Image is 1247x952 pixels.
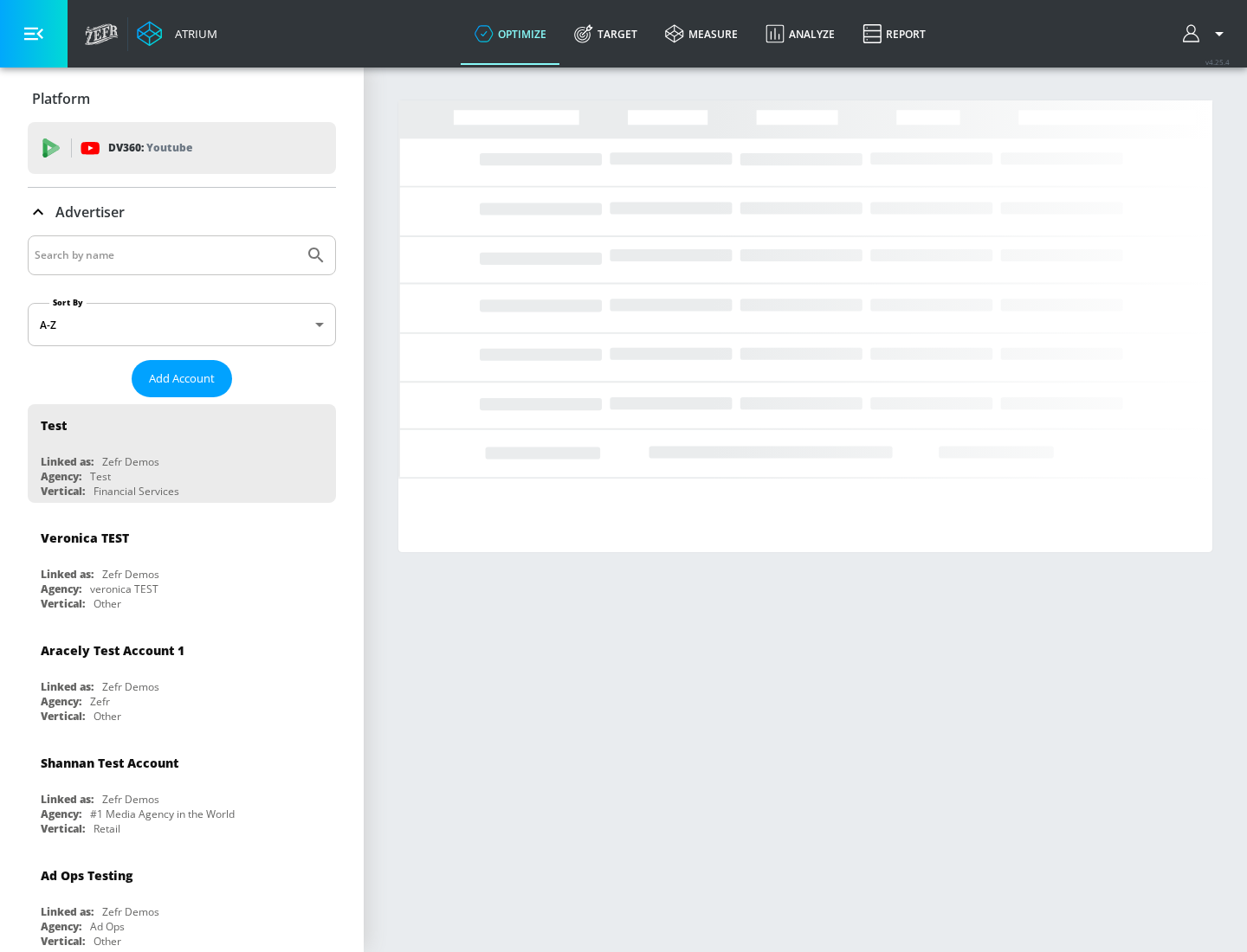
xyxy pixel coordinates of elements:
[28,742,336,840] div: Shannan Test AccountLinked as:Zefr DemosAgency:#1 Media Agency in the WorldVertical:Retail
[137,21,217,47] a: Atrium
[32,89,90,108] p: Platform
[41,484,85,499] div: Vertical:
[102,792,159,807] div: Zefr Demos
[108,138,192,158] p: DV360:
[55,203,125,222] p: Advertiser
[41,679,94,694] div: Linked as:
[41,792,94,807] div: Linked as:
[41,694,81,709] div: Agency:
[49,297,87,308] label: Sort By
[90,582,158,596] div: veronica TEST
[41,454,94,469] div: Linked as:
[41,582,81,596] div: Agency:
[651,3,752,65] a: measure
[41,904,94,919] div: Linked as:
[41,821,85,836] div: Vertical:
[90,807,235,821] div: #1 Media Agency in the World
[90,919,125,934] div: Ad Ops
[41,567,94,582] div: Linked as:
[560,3,651,65] a: Target
[102,454,159,469] div: Zefr Demos
[146,138,192,157] p: Youtube
[28,122,336,174] div: DV360: Youtube
[168,26,217,42] div: Atrium
[28,404,336,503] div: TestLinked as:Zefr DemosAgency:TestVertical:Financial Services
[28,74,336,123] div: Platform
[41,934,85,949] div: Vertical:
[28,517,336,615] div: Veronica TESTLinked as:Zefr DemosAgency:veronica TESTVertical:Other
[41,867,132,884] div: Ad Ops Testing
[41,709,85,724] div: Vertical:
[94,709,121,724] div: Other
[28,629,336,728] div: Aracely Test Account 1Linked as:Zefr DemosAgency:ZefrVertical:Other
[41,755,178,771] div: Shannan Test Account
[90,469,111,484] div: Test
[94,484,179,499] div: Financial Services
[41,807,81,821] div: Agency:
[28,188,336,236] div: Advertiser
[94,821,120,836] div: Retail
[149,369,215,389] span: Add Account
[41,530,129,546] div: Veronica TEST
[41,417,67,434] div: Test
[41,642,184,659] div: Aracely Test Account 1
[102,904,159,919] div: Zefr Demos
[35,244,297,267] input: Search by name
[94,596,121,611] div: Other
[94,934,121,949] div: Other
[41,919,81,934] div: Agency:
[102,679,159,694] div: Zefr Demos
[28,303,336,346] div: A-Z
[461,3,560,65] a: optimize
[41,469,81,484] div: Agency:
[849,3,940,65] a: Report
[41,596,85,611] div: Vertical:
[132,360,232,397] button: Add Account
[90,694,110,709] div: Zefr
[752,3,849,65] a: Analyze
[102,567,159,582] div: Zefr Demos
[1205,57,1230,67] span: v 4.25.4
